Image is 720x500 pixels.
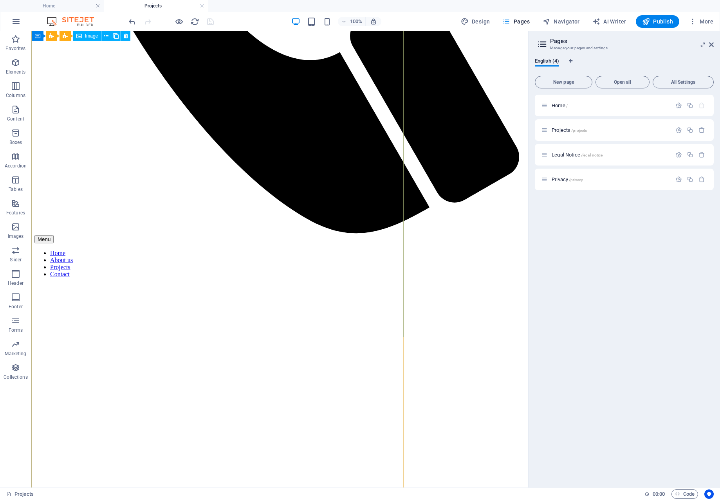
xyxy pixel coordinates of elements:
[502,18,530,25] span: Pages
[552,103,568,108] span: Click to open page
[5,45,25,52] p: Favorites
[675,127,682,133] div: Settings
[538,80,589,85] span: New page
[9,304,23,310] p: Footer
[698,151,705,158] div: Remove
[689,18,713,25] span: More
[675,151,682,158] div: Settings
[644,489,665,499] h6: Session time
[4,374,27,380] p: Collections
[540,15,583,28] button: Navigator
[6,489,34,499] a: Click to cancel selection. Double-click to open Pages
[127,17,137,26] button: undo
[10,257,22,263] p: Slider
[656,80,710,85] span: All Settings
[653,489,665,499] span: 00 00
[658,491,659,497] span: :
[698,176,705,183] div: Remove
[704,489,714,499] button: Usercentrics
[535,76,592,88] button: New page
[190,17,199,26] button: reload
[549,152,671,157] div: Legal Notice/legal-notice
[687,102,693,109] div: Duplicate
[9,139,22,146] p: Boxes
[338,17,366,26] button: 100%
[8,233,24,239] p: Images
[5,351,26,357] p: Marketing
[581,153,603,157] span: /legal-notice
[9,327,23,333] p: Forms
[370,18,377,25] i: On resize automatically adjust zoom level to fit chosen device.
[675,489,695,499] span: Code
[589,15,630,28] button: AI Writer
[675,102,682,109] div: Settings
[687,151,693,158] div: Duplicate
[174,17,184,26] button: Click here to leave preview mode and continue editing
[128,17,137,26] i: Undo: Change text (Ctrl+Z)
[599,80,646,85] span: Open all
[549,128,671,133] div: Projects/projects
[687,127,693,133] div: Duplicate
[45,17,104,26] img: Editor Logo
[675,176,682,183] div: Settings
[687,176,693,183] div: Duplicate
[571,128,587,133] span: /projects
[461,18,490,25] span: Design
[671,489,698,499] button: Code
[552,176,583,182] span: Click to open page
[6,210,25,216] p: Features
[550,38,714,45] h2: Pages
[535,58,714,73] div: Language Tabs
[350,17,362,26] h6: 100%
[595,76,650,88] button: Open all
[549,177,671,182] div: Privacy/privacy
[458,15,493,28] div: Design (Ctrl+Alt+Y)
[9,186,23,192] p: Tables
[552,127,587,133] span: Click to open page
[499,15,533,28] button: Pages
[549,103,671,108] div: Home/
[642,18,673,25] span: Publish
[592,18,626,25] span: AI Writer
[6,92,25,99] p: Columns
[543,18,580,25] span: Navigator
[552,152,603,158] span: Click to open page
[85,34,98,38] span: Image
[698,102,705,109] div: The startpage cannot be deleted
[653,76,714,88] button: All Settings
[550,45,698,52] h3: Manage your pages and settings
[5,163,27,169] p: Accordion
[7,116,24,122] p: Content
[8,280,23,286] p: Header
[535,56,559,67] span: English (4)
[636,15,679,28] button: Publish
[458,15,493,28] button: Design
[104,2,208,10] h4: Projects
[686,15,716,28] button: More
[6,69,26,75] p: Elements
[566,104,568,108] span: /
[190,17,199,26] i: Reload page
[569,178,583,182] span: /privacy
[698,127,705,133] div: Remove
